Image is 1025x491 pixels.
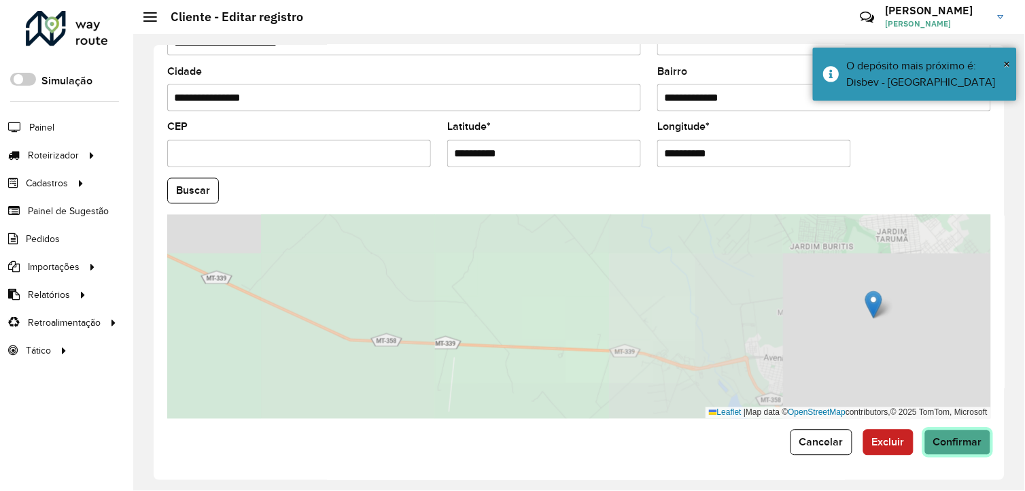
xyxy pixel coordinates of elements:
[872,437,905,448] span: Excluir
[157,10,303,24] h2: Cliente - Editar registro
[886,4,988,17] h3: [PERSON_NAME]
[744,408,746,418] span: |
[853,3,882,32] a: Contato Rápido
[28,148,79,163] span: Roteirizador
[26,343,51,358] span: Tático
[886,18,988,30] span: [PERSON_NAME]
[924,430,991,456] button: Confirmar
[657,119,710,135] label: Longitude
[933,437,982,448] span: Confirmar
[709,408,742,418] a: Leaflet
[28,288,70,302] span: Relatórios
[863,430,914,456] button: Excluir
[29,120,54,135] span: Painel
[167,178,219,204] button: Buscar
[847,58,1007,90] div: O depósito mais próximo é: Disbev - [GEOGRAPHIC_DATA]
[799,437,844,448] span: Cancelar
[41,73,92,89] label: Simulação
[28,316,101,330] span: Retroalimentação
[26,176,68,190] span: Cadastros
[167,119,188,135] label: CEP
[788,408,846,418] a: OpenStreetMap
[706,407,991,419] div: Map data © contributors,© 2025 TomTom, Microsoft
[447,119,491,135] label: Latitude
[865,291,882,319] img: Marker
[1004,56,1011,71] span: ×
[657,63,687,80] label: Bairro
[28,260,80,274] span: Importações
[28,204,109,218] span: Painel de Sugestão
[791,430,852,456] button: Cancelar
[26,232,60,246] span: Pedidos
[167,63,202,80] label: Cidade
[1004,54,1011,74] button: Close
